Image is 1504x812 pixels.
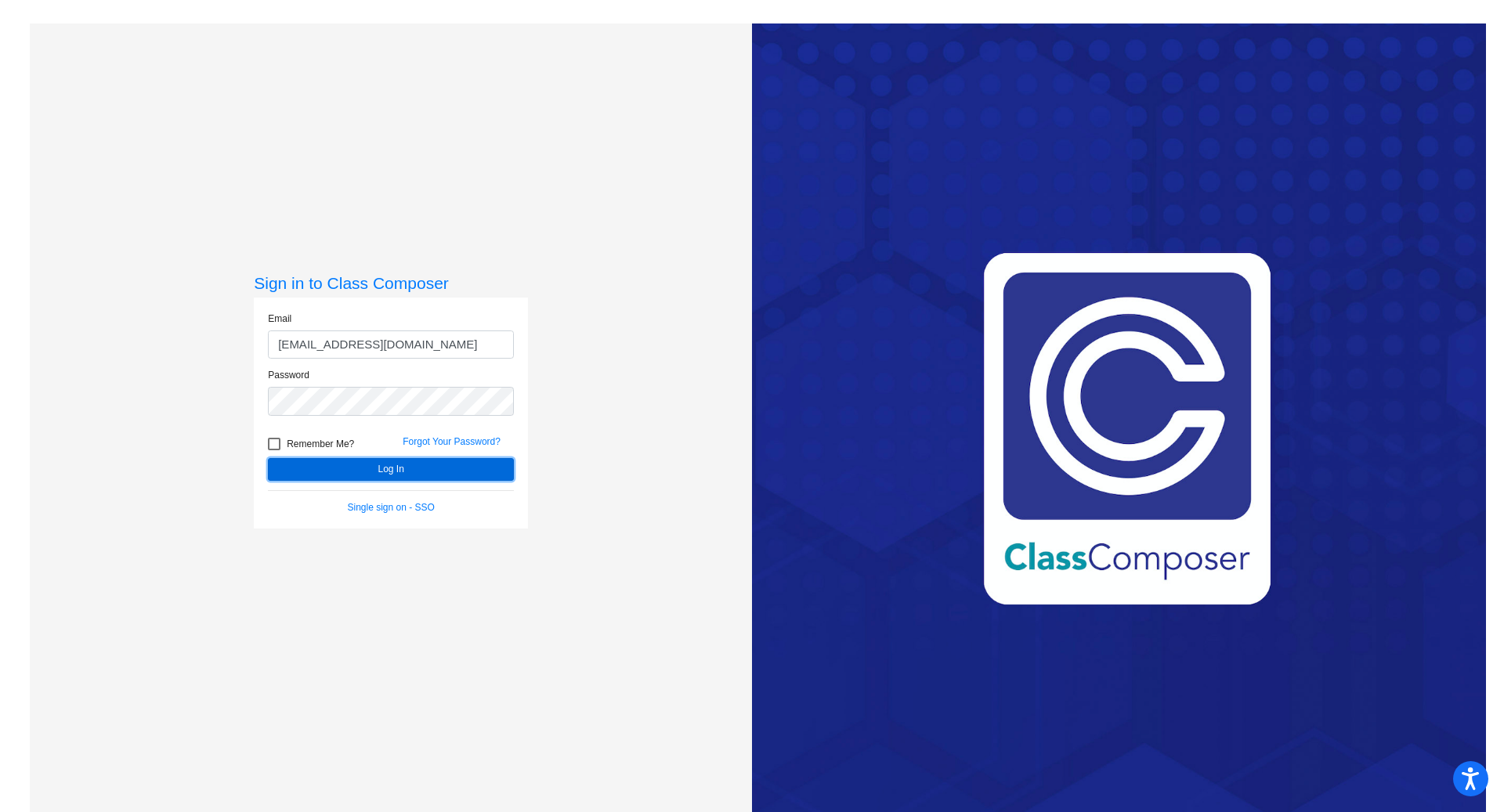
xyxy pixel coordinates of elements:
a: Single sign on - SSO [348,502,435,513]
button: Log In [268,458,514,481]
label: Email [268,312,291,326]
h3: Sign in to Class Composer [254,273,528,293]
label: Password [268,368,309,382]
span: Remember Me? [287,435,354,453]
a: Forgot Your Password? [403,436,501,447]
